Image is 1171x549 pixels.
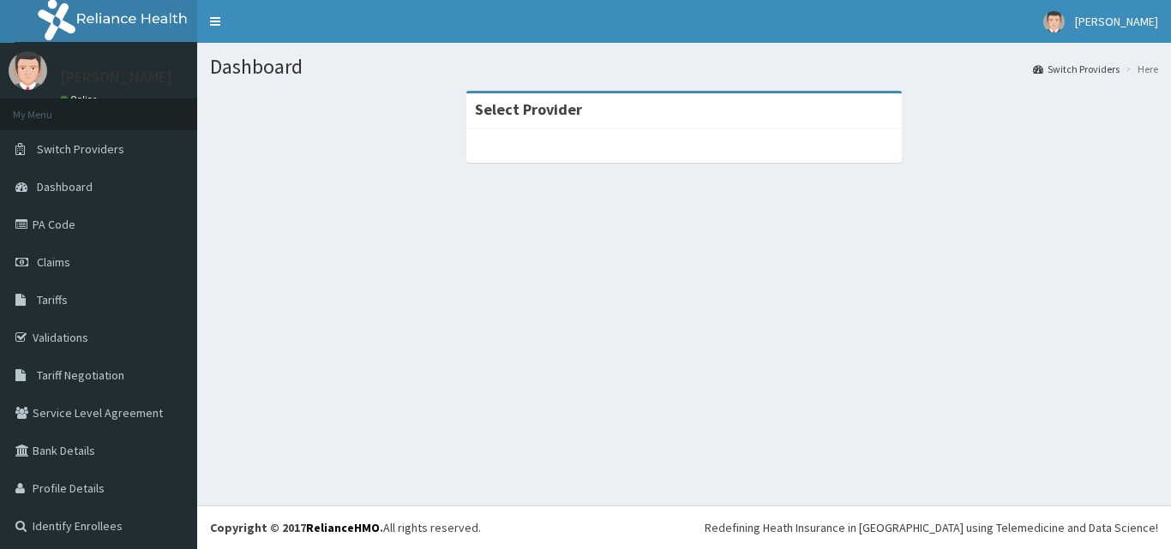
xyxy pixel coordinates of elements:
footer: All rights reserved. [197,505,1171,549]
span: Tariffs [37,292,68,307]
a: Online [60,93,101,105]
div: Redefining Heath Insurance in [GEOGRAPHIC_DATA] using Telemedicine and Data Science! [705,519,1158,536]
strong: Select Provider [475,99,582,119]
span: Tariff Negotiation [37,367,124,383]
a: RelianceHMO [306,520,380,535]
img: User Image [1043,11,1065,33]
strong: Copyright © 2017 . [210,520,383,535]
img: User Image [9,51,47,90]
li: Here [1121,62,1158,76]
span: Switch Providers [37,141,124,157]
h1: Dashboard [210,56,1158,78]
span: Dashboard [37,179,93,194]
a: Switch Providers [1033,62,1120,76]
span: Claims [37,254,70,270]
p: [PERSON_NAME] [60,69,172,85]
span: [PERSON_NAME] [1075,14,1158,29]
